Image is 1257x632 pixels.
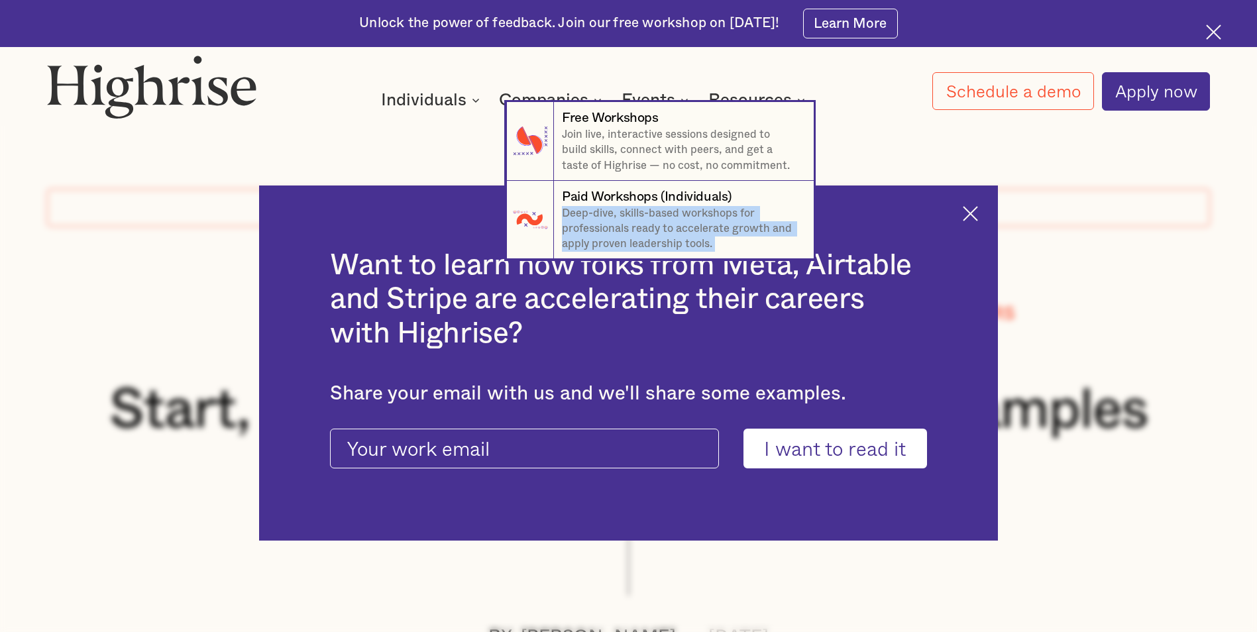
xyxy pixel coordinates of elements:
form: current-ascender-blog-article-modal-form [330,429,927,468]
div: Individuals [381,92,466,108]
input: Your work email [330,429,719,468]
div: Paid Workshops (Individuals) [562,187,732,206]
a: Schedule a demo [932,72,1093,110]
div: Individuals [381,92,484,108]
a: Paid Workshops (Individuals)Deep-dive, skills-based workshops for professionals ready to accelera... [506,181,814,260]
a: Free WorkshopsJoin live, interactive sessions designed to build skills, connect with peers, and g... [506,102,814,181]
div: Companies [499,92,606,108]
p: Join live, interactive sessions designed to build skills, connect with peers, and get a taste of ... [562,127,798,174]
p: Deep-dive, skills-based workshops for professionals ready to accelerate growth and apply proven l... [562,206,798,252]
input: I want to read it [743,429,927,468]
div: Events [622,92,692,108]
div: Resources [708,92,792,108]
div: Unlock the power of feedback. Join our free workshop on [DATE]! [359,14,779,32]
a: Learn More [803,9,898,38]
h2: Want to learn how folks from Meta, Airtable and Stripe are accelerating their careers with Highrise? [330,248,927,351]
div: Resources [708,92,809,108]
div: Companies [499,92,588,108]
a: Apply now [1102,72,1210,111]
div: Share your email with us and we'll share some examples. [330,382,927,405]
img: Cross icon [1206,25,1221,40]
div: Events [622,92,675,108]
img: Highrise logo [47,55,257,119]
div: Free Workshops [562,109,658,127]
